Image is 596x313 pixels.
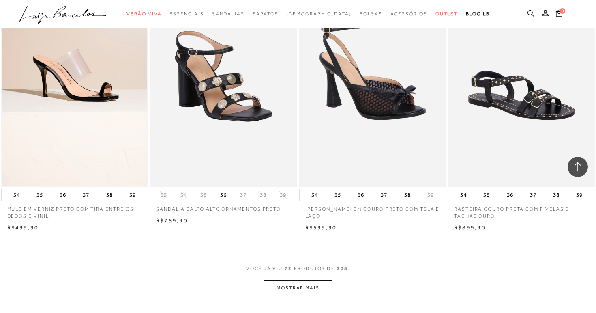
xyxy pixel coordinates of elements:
button: 39 [127,189,138,201]
button: 33 [158,191,169,199]
a: BLOG LB [466,6,489,22]
button: 34 [309,189,320,201]
a: categoryNavScreenReaderText [360,6,382,22]
button: MOSTRAR MAIS [264,280,332,296]
button: 36 [355,189,367,201]
a: categoryNavScreenReaderText [169,6,204,22]
span: PRODUTOS DE [294,265,335,272]
button: 35 [34,189,45,201]
a: categoryNavScreenReaderText [126,6,161,22]
span: 0 [560,8,565,14]
span: Verão Viva [126,11,161,17]
button: 38 [257,191,269,199]
button: 37 [527,189,539,201]
span: [DEMOGRAPHIC_DATA] [286,11,352,17]
button: 37 [80,189,92,201]
a: [PERSON_NAME] EM COURO PRETO COM TELA E LAÇO [299,201,446,220]
span: VOCê JÁ VIU [246,265,283,272]
button: 39 [277,191,289,199]
button: 34 [178,191,189,199]
button: 39 [574,189,585,201]
button: 38 [402,189,413,201]
button: 36 [504,189,516,201]
span: R$899,90 [454,224,486,231]
button: 37 [378,189,390,201]
button: 0 [553,9,565,20]
a: noSubCategoriesText [286,6,352,22]
button: 34 [11,189,22,201]
button: 39 [425,191,436,199]
a: categoryNavScreenReaderText [390,6,427,22]
span: R$599,90 [305,224,337,231]
button: 35 [198,191,209,199]
span: Sapatos [253,11,278,17]
span: Outlet [435,11,458,17]
a: categoryNavScreenReaderText [435,6,458,22]
span: 208 [337,265,348,280]
span: Essenciais [169,11,204,17]
a: Sandália salto alto ornamentos preto [150,201,297,213]
span: Bolsas [360,11,382,17]
span: Acessórios [390,11,427,17]
button: 34 [458,189,469,201]
button: 35 [332,189,343,201]
span: 72 [285,265,292,280]
span: BLOG LB [466,11,489,17]
a: RASTEIRA COURO PRETA COM FIVELAS E TACHAS OURO [448,201,595,220]
span: R$759,90 [156,217,188,224]
button: 36 [218,189,229,201]
button: 38 [551,189,562,201]
button: 35 [481,189,492,201]
button: 38 [104,189,115,201]
span: Sandálias [212,11,244,17]
button: 37 [238,191,249,199]
a: categoryNavScreenReaderText [212,6,244,22]
button: 36 [57,189,69,201]
a: MULE EM VERNIZ PRETO COM TIRA ENTRE OS DEDOS E VINIL [1,201,148,220]
span: R$499,90 [7,224,39,231]
a: categoryNavScreenReaderText [253,6,278,22]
